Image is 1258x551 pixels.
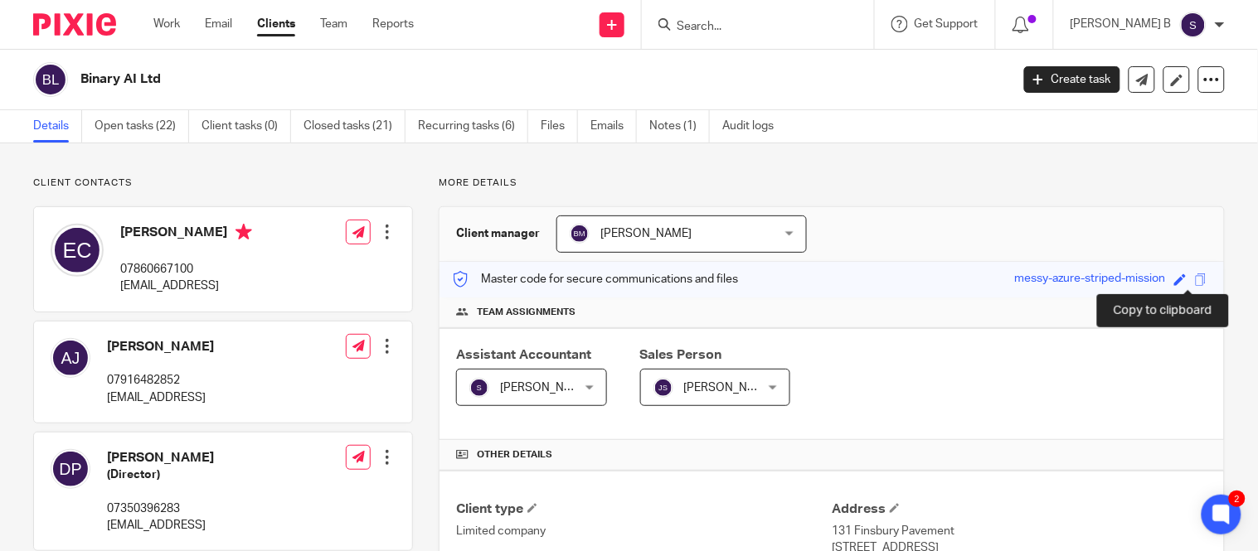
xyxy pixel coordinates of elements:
p: Limited company [456,523,832,539]
h4: [PERSON_NAME] [107,338,214,355]
img: svg%3E [51,338,90,378]
a: Details [33,110,82,143]
img: svg%3E [653,378,673,398]
a: Clients [257,16,295,32]
img: svg%3E [1180,12,1207,38]
a: Team [320,16,347,32]
p: [EMAIL_ADDRESS] [120,278,252,294]
p: 07350396283 [107,500,214,517]
span: [PERSON_NAME] [600,228,692,239]
span: Sales Person [640,348,722,361]
p: Client contacts [33,176,413,190]
p: 07916482852 [107,372,214,389]
p: [EMAIL_ADDRESS] [107,517,214,534]
h4: Client type [456,500,832,518]
div: 2 [1229,491,1246,507]
a: Closed tasks (21) [304,110,406,143]
h5: (Director) [107,466,214,483]
a: Files [541,110,578,143]
img: svg%3E [570,224,590,244]
span: Get Support [915,18,979,30]
a: Open tasks (22) [95,110,189,143]
a: Reports [372,16,414,32]
a: Recurring tasks (6) [418,110,528,143]
img: svg%3E [33,62,68,97]
a: Create task [1024,66,1120,93]
h2: Binary AI Ltd [80,70,815,88]
img: svg%3E [469,378,489,398]
p: [PERSON_NAME] B [1071,16,1172,32]
h4: [PERSON_NAME] [107,449,214,466]
p: More details [439,176,1225,190]
img: svg%3E [51,224,104,277]
p: [EMAIL_ADDRESS] [107,389,214,406]
img: Pixie [33,13,116,36]
h4: [PERSON_NAME] [120,224,252,244]
p: 07860667100 [120,261,252,278]
span: [PERSON_NAME] B [500,382,601,394]
div: messy-azure-striped-mission [1015,270,1166,289]
input: Search [675,20,824,35]
p: 131 Finsbury Pavement [832,523,1207,539]
a: Work [153,16,180,32]
h4: Address [832,500,1207,518]
a: Email [205,16,232,32]
h3: Client manager [456,225,540,242]
span: Team assignments [477,306,576,319]
p: Master code for secure communications and files [452,271,738,288]
span: [PERSON_NAME] [684,382,775,394]
span: Other details [477,448,552,462]
i: Primary [236,224,252,240]
span: Assistant Accountant [456,348,591,361]
img: svg%3E [51,449,90,489]
a: Notes (1) [649,110,710,143]
a: Client tasks (0) [202,110,291,143]
a: Audit logs [722,110,786,143]
a: Emails [590,110,637,143]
